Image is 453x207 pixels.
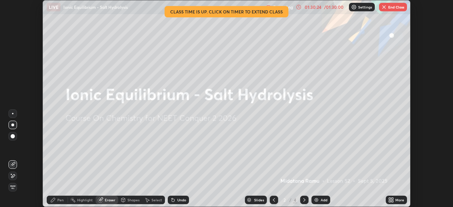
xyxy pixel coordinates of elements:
img: recording.375f2c34.svg [266,4,272,10]
button: End Class [379,3,407,11]
p: Recording [273,5,293,10]
div: Select [151,198,162,202]
div: Highlight [77,198,93,202]
div: / 01:30:00 [323,5,345,9]
div: 01:30:24 [303,5,323,9]
div: Eraser [105,198,115,202]
img: end-class-cross [381,4,387,10]
div: Slides [254,198,264,202]
img: add-slide-button [314,197,319,203]
p: Settings [358,5,372,9]
div: Shapes [127,198,139,202]
div: Undo [177,198,186,202]
p: Ionic Equilibrium - Salt Hydrolysis [63,4,128,10]
div: / [289,198,292,202]
p: LIVE [49,4,58,10]
img: class-settings-icons [351,4,357,10]
div: 4 [293,197,297,203]
div: 2 [281,198,288,202]
span: Erase all [9,185,17,189]
div: Pen [57,198,64,202]
div: More [395,198,404,202]
div: Add [321,198,327,202]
